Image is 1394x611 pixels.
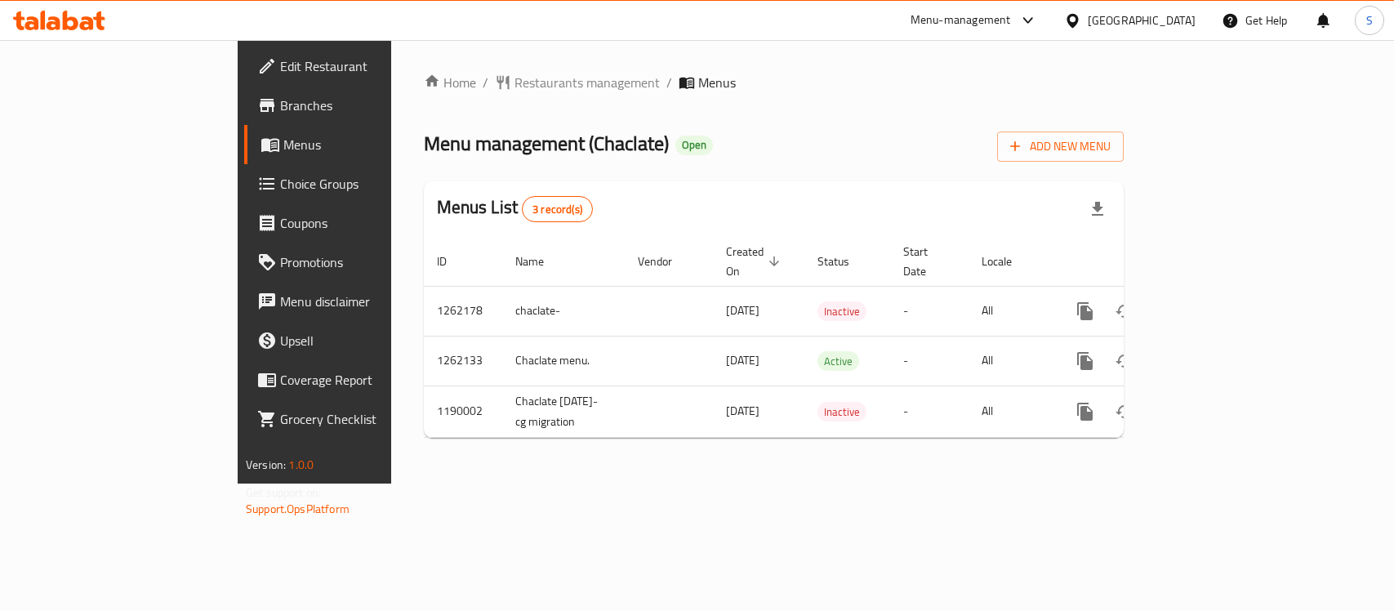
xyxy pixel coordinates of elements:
span: Restaurants management [514,73,660,92]
div: Inactive [817,402,866,421]
span: Add New Menu [1010,136,1111,157]
button: more [1066,292,1105,331]
span: [DATE] [726,300,759,321]
span: Status [817,252,871,271]
button: Add New Menu [997,132,1124,162]
button: more [1066,392,1105,431]
td: chaclate- [502,286,625,336]
span: 3 record(s) [523,202,592,217]
td: Chaclate [DATE]-cg migration [502,386,625,437]
a: Branches [244,86,470,125]
span: Locale [982,252,1033,271]
span: Inactive [817,403,866,421]
span: Menus [698,73,736,92]
span: Vendor [638,252,693,271]
td: - [890,386,969,437]
a: Menus [244,125,470,164]
span: Edit Restaurant [280,56,457,76]
button: more [1066,341,1105,381]
span: Menu management ( Chaclate ) [424,125,669,162]
td: All [969,336,1053,386]
span: Promotions [280,252,457,272]
span: Open [675,138,713,152]
a: Menu disclaimer [244,282,470,321]
button: Change Status [1105,292,1144,331]
span: ID [437,252,468,271]
span: S [1366,11,1373,29]
a: Grocery Checklist [244,399,470,439]
span: Grocery Checklist [280,409,457,429]
span: Inactive [817,302,866,321]
span: Menu disclaimer [280,292,457,311]
div: Export file [1078,190,1117,229]
li: / [483,73,488,92]
button: Change Status [1105,392,1144,431]
a: Restaurants management [495,73,660,92]
td: Chaclate menu. [502,336,625,386]
a: Choice Groups [244,164,470,203]
span: Coverage Report [280,370,457,390]
th: Actions [1053,237,1236,287]
span: Created On [726,242,785,281]
td: All [969,386,1053,437]
span: Active [817,352,859,371]
a: Promotions [244,243,470,282]
div: Inactive [817,301,866,321]
a: Support.OpsPlatform [246,498,350,520]
td: All [969,286,1053,336]
div: Total records count [522,196,593,222]
a: Coupons [244,203,470,243]
span: Menus [283,135,457,154]
nav: breadcrumb [424,73,1124,92]
span: Get support on: [246,482,321,503]
span: Name [515,252,565,271]
span: Upsell [280,331,457,350]
td: - [890,336,969,386]
a: Upsell [244,321,470,360]
h2: Menus List [437,195,593,222]
span: [DATE] [726,350,759,371]
div: Open [675,136,713,155]
span: Start Date [903,242,949,281]
a: Edit Restaurant [244,47,470,86]
span: Coupons [280,213,457,233]
span: Version: [246,454,286,475]
span: [DATE] [726,400,759,421]
li: / [666,73,672,92]
div: [GEOGRAPHIC_DATA] [1088,11,1196,29]
span: Choice Groups [280,174,457,194]
td: - [890,286,969,336]
a: Coverage Report [244,360,470,399]
table: enhanced table [424,237,1236,438]
span: 1.0.0 [288,454,314,475]
div: Menu-management [911,11,1011,30]
button: Change Status [1105,341,1144,381]
div: Active [817,351,859,371]
span: Branches [280,96,457,115]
